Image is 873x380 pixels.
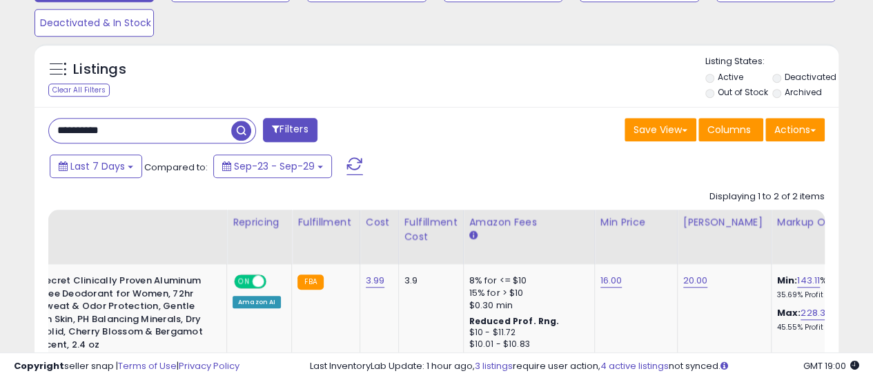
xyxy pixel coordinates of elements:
[709,190,825,203] div: Displaying 1 to 2 of 2 items
[70,159,125,173] span: Last 7 Days
[777,306,801,319] b: Max:
[785,86,822,98] label: Archived
[600,359,669,372] a: 4 active listings
[683,274,708,288] a: 20.00
[40,274,208,354] b: Secret Clinically Proven Aluminum Free Deodorant for Women, 72hr Sweat & Odor Protection, Gentle ...
[469,339,584,350] div: $10.01 - $10.83
[263,118,317,142] button: Filters
[144,161,208,174] span: Compared to:
[469,315,560,327] b: Reduced Prof. Rng.
[366,274,385,288] a: 3.99
[797,274,820,288] a: 143.11
[707,123,751,137] span: Columns
[297,274,323,290] small: FBA
[469,287,584,299] div: 15% for > $10
[698,118,763,141] button: Columns
[705,55,838,68] p: Listing States:
[14,359,64,372] strong: Copyright
[297,215,353,230] div: Fulfillment
[6,215,221,230] div: Title
[310,360,859,373] div: Last InventoryLab Update: 1 hour ago, require user action, not synced.
[683,215,765,230] div: [PERSON_NAME]
[404,274,453,287] div: 3.9
[600,215,671,230] div: Min Price
[264,276,286,288] span: OFF
[14,360,239,373] div: seller snap | |
[785,71,836,83] label: Deactivated
[235,276,253,288] span: ON
[233,215,286,230] div: Repricing
[469,327,584,339] div: $10 - $11.72
[73,60,126,79] h5: Listings
[233,296,281,308] div: Amazon AI
[469,230,478,242] small: Amazon Fees.
[469,215,589,230] div: Amazon Fees
[469,274,584,287] div: 8% for <= $10
[803,359,859,372] span: 2025-10-7 19:00 GMT
[777,274,798,287] b: Min:
[600,274,622,288] a: 16.00
[469,299,584,312] div: $0.30 min
[404,215,458,244] div: Fulfillment Cost
[475,359,513,372] a: 3 listings
[118,359,177,372] a: Terms of Use
[765,118,825,141] button: Actions
[48,83,110,97] div: Clear All Filters
[179,359,239,372] a: Privacy Policy
[717,71,743,83] label: Active
[625,118,696,141] button: Save View
[234,159,315,173] span: Sep-23 - Sep-29
[717,86,767,98] label: Out of Stock
[801,306,831,320] a: 228.32
[213,154,332,178] button: Sep-23 - Sep-29
[35,9,154,37] button: Deactivated & In Stock
[366,215,393,230] div: Cost
[50,154,142,178] button: Last 7 Days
